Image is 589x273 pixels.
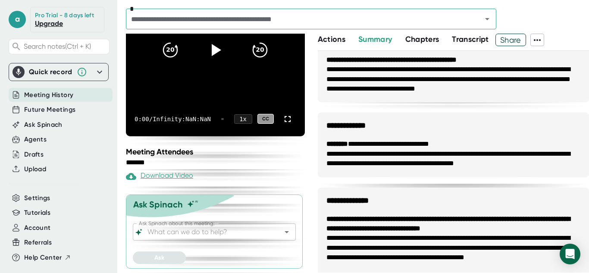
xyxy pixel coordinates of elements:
[24,150,44,160] button: Drafts
[24,105,75,115] button: Future Meetings
[133,199,183,210] div: Ask Spinach
[24,193,50,203] button: Settings
[560,244,580,264] div: Open Intercom Messenger
[405,34,439,45] button: Chapters
[234,114,252,124] div: 1 x
[24,238,52,248] button: Referrals
[358,34,392,45] button: Summary
[24,223,50,233] button: Account
[13,63,105,81] div: Quick record
[146,226,268,238] input: What can we do to help?
[452,35,489,44] span: Transcript
[24,208,50,218] button: Tutorials
[135,116,211,122] div: 0:00 / Infinity:NaN:NaN
[257,114,274,124] div: CC
[24,120,63,130] button: Ask Spinach
[126,147,307,157] div: Meeting Attendees
[24,42,91,50] span: Search notes (Ctrl + K)
[133,251,186,264] button: Ask
[318,34,345,45] button: Actions
[318,35,345,44] span: Actions
[24,253,62,263] span: Help Center
[452,34,489,45] button: Transcript
[35,19,63,28] a: Upgrade
[405,35,439,44] span: Chapters
[35,12,94,19] div: Pro Trial - 8 days left
[9,11,26,28] span: a
[24,253,71,263] button: Help Center
[24,164,46,174] button: Upload
[496,32,526,47] span: Share
[481,13,493,25] button: Open
[24,135,47,144] button: Agents
[495,34,526,46] button: Share
[358,35,392,44] span: Summary
[29,68,72,76] div: Quick record
[154,254,164,261] span: Ask
[126,171,193,182] div: Paid feature
[24,90,73,100] button: Meeting History
[281,226,293,238] button: Open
